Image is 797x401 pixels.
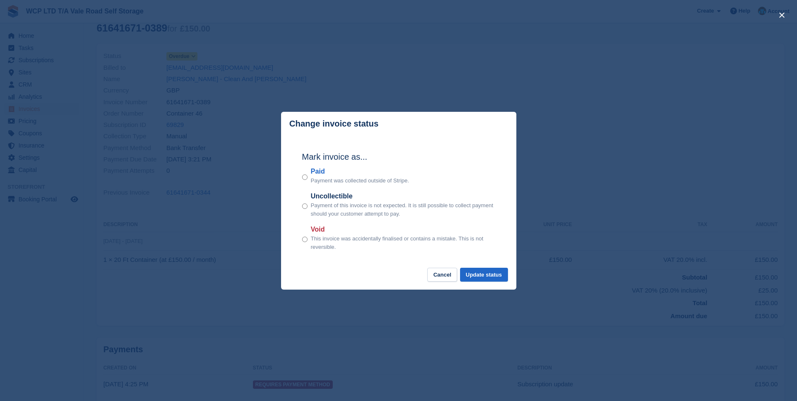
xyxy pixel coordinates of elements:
[775,8,789,22] button: close
[311,191,495,201] label: Uncollectible
[460,268,508,282] button: Update status
[311,224,495,235] label: Void
[311,166,409,177] label: Paid
[302,150,495,163] h2: Mark invoice as...
[311,201,495,218] p: Payment of this invoice is not expected. It is still possible to collect payment should your cust...
[311,235,495,251] p: This invoice was accidentally finalised or contains a mistake. This is not reversible.
[427,268,457,282] button: Cancel
[311,177,409,185] p: Payment was collected outside of Stripe.
[289,119,379,129] p: Change invoice status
